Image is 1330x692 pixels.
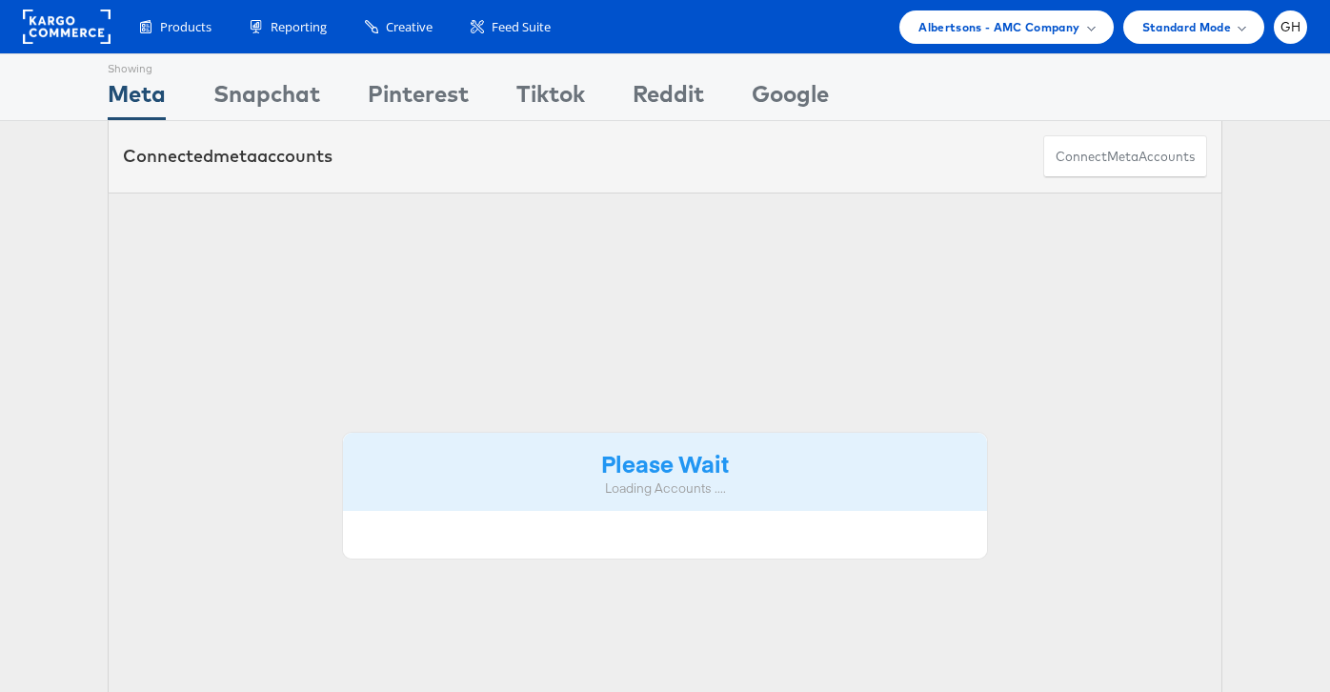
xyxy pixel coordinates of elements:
span: Creative [386,18,433,36]
span: Products [160,18,212,36]
span: Reporting [271,18,327,36]
span: Albertsons - AMC Company [918,17,1079,37]
span: meta [1107,148,1139,166]
span: Feed Suite [492,18,551,36]
div: Connected accounts [123,144,332,169]
span: meta [213,145,257,167]
div: Pinterest [368,77,469,120]
strong: Please Wait [601,447,729,478]
div: Meta [108,77,166,120]
button: ConnectmetaAccounts [1043,135,1207,178]
div: Google [752,77,829,120]
div: Reddit [633,77,704,120]
span: GH [1280,21,1301,33]
div: Tiktok [516,77,585,120]
div: Snapchat [213,77,320,120]
span: Standard Mode [1142,17,1231,37]
div: Showing [108,54,166,77]
div: Loading Accounts .... [357,479,973,498]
